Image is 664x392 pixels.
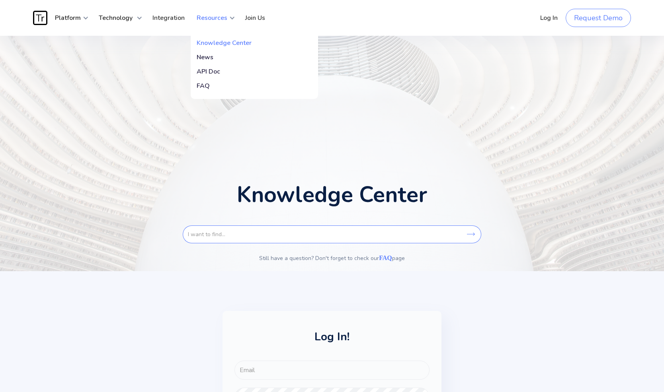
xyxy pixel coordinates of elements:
h1: Knowledge Center [237,184,427,206]
div: Technology [93,6,143,30]
a: FAQ [379,254,392,261]
strong: Technology [99,14,133,22]
input: Email [234,361,430,380]
a: API Doc [191,64,318,79]
img: Traces Logo [33,11,47,25]
nav: Resources [191,30,318,99]
strong: Platform [55,14,81,22]
a: Knowledge Center [191,36,318,50]
div: Resources [191,6,235,30]
div: API Doc [197,68,220,76]
strong: Resources [197,14,227,22]
a: Integration [146,6,191,30]
div: FAQ [197,82,210,90]
div: Knowledge Center [197,39,252,47]
p: Still have a question? Don't forget to check our page [183,253,482,263]
a: Join Us [239,6,271,30]
h5: Log In! [234,331,430,351]
input: I want to find… [183,225,461,243]
div: News [197,53,213,61]
div: Platform [49,6,89,30]
a: Log In [534,6,564,30]
a: home [33,11,49,25]
input: Search [461,225,481,243]
a: News [191,50,318,64]
a: FAQ [191,79,318,93]
a: Request Demo [566,9,631,27]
